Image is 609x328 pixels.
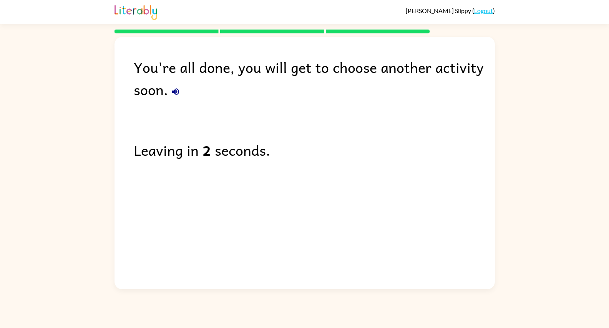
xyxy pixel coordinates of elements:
[134,139,495,161] div: Leaving in seconds.
[474,7,493,14] a: Logout
[406,7,472,14] span: [PERSON_NAME] Slippy
[134,56,495,101] div: You're all done, you will get to choose another activity soon.
[114,3,157,20] img: Literably
[406,7,495,14] div: ( )
[202,139,211,161] b: 2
